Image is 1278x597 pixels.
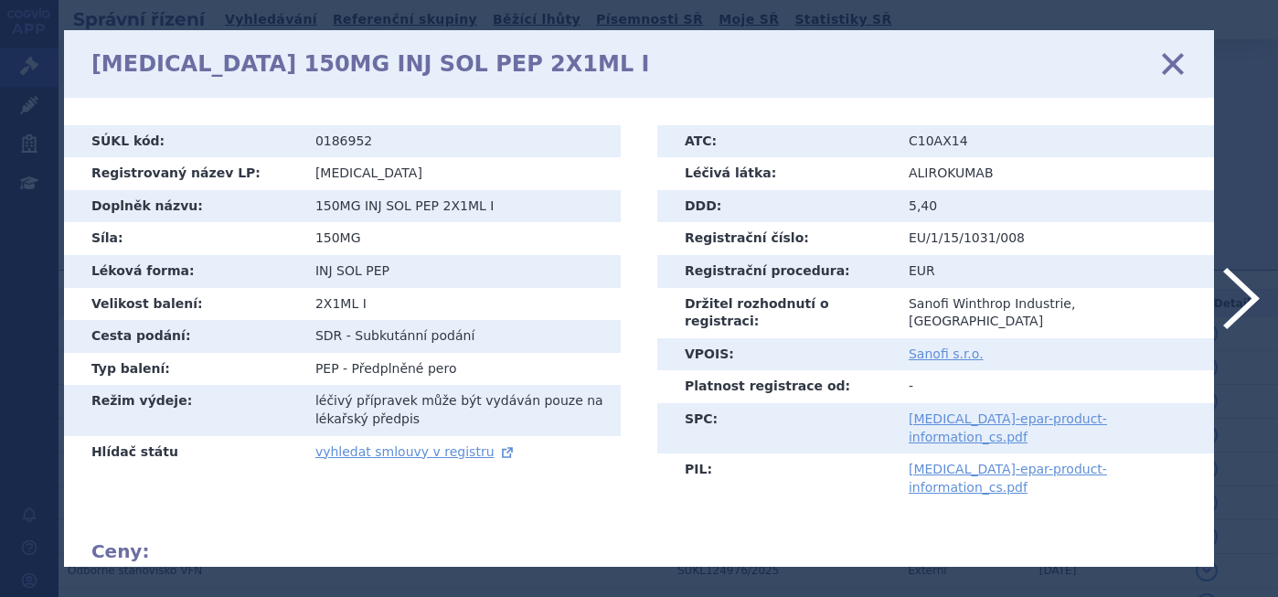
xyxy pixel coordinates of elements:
th: SPC: [657,403,895,453]
h1: [MEDICAL_DATA] 150MG INJ SOL PEP 2X1ML I [91,51,650,78]
td: 2X1ML I [302,288,621,321]
th: DDD: [657,190,895,223]
th: Registrační procedura: [657,255,895,288]
td: C10AX14 [895,125,1214,158]
td: INJ SOL PEP [302,255,621,288]
td: léčivý přípravek může být vydáván pouze na lékařský předpis [302,385,621,435]
span: PEP [315,361,339,376]
td: - [895,370,1214,403]
td: EUR [895,255,1214,288]
td: 5,40 [895,190,1214,223]
th: Léčivá látka: [657,157,895,190]
td: EU/1/15/1031/008 [895,222,1214,255]
th: VPOIS: [657,338,895,371]
td: ALIROKUMAB [895,157,1214,190]
th: Typ balení: [64,353,302,386]
a: Sanofi s.r.o. [909,346,984,361]
th: Držitel rozhodnutí o registraci: [657,288,895,338]
th: Režim výdeje: [64,385,302,435]
span: Subkutánní podání [355,328,474,343]
th: SÚKL kód: [64,125,302,158]
span: - [343,361,347,376]
td: Sanofi Winthrop Industrie, [GEOGRAPHIC_DATA] [895,288,1214,338]
th: Doplněk názvu: [64,190,302,223]
td: 150MG [302,222,621,255]
a: [MEDICAL_DATA]-epar-product-information_cs.pdf [909,411,1107,444]
span: - [346,328,351,343]
th: Velikost balení: [64,288,302,321]
th: ATC: [657,125,895,158]
th: Platnost registrace od: [657,370,895,403]
th: Síla: [64,222,302,255]
th: Registrovaný název LP: [64,157,302,190]
th: Hlídač státu [64,436,302,469]
span: Předplněné pero [352,361,457,376]
th: Cesta podání: [64,320,302,353]
span: vyhledat smlouvy v registru [315,444,495,459]
a: zavřít [1159,50,1187,78]
a: vyhledat smlouvy v registru [315,444,517,459]
th: Registrační číslo: [657,222,895,255]
th: PIL: [657,453,895,504]
td: 150MG INJ SOL PEP 2X1ML I [302,190,621,223]
span: SDR [315,328,342,343]
a: [MEDICAL_DATA]-epar-product-information_cs.pdf [909,462,1107,495]
h2: Ceny: [91,540,1187,562]
td: [MEDICAL_DATA] [302,157,621,190]
th: Léková forma: [64,255,302,288]
td: 0186952 [302,125,621,158]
